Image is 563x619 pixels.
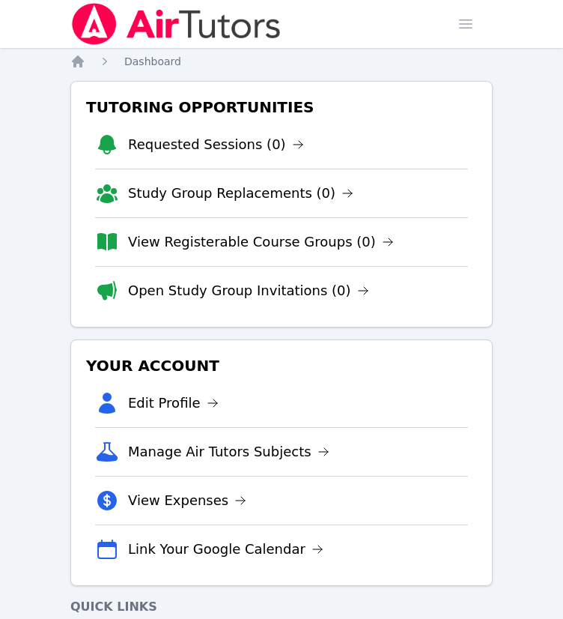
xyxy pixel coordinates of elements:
nav: Breadcrumb [70,54,493,69]
h3: Tutoring Opportunities [83,94,480,121]
a: Open Study Group Invitations (0) [128,280,369,301]
a: Requested Sessions (0) [128,134,304,155]
a: View Registerable Course Groups (0) [128,232,394,253]
a: View Expenses [128,490,246,511]
h3: Your Account [83,352,480,379]
a: Study Group Replacements (0) [128,183,353,204]
img: Air Tutors [70,3,282,45]
a: Manage Air Tutors Subjects [128,441,329,462]
a: Link Your Google Calendar [128,539,323,560]
a: Edit Profile [128,393,219,414]
h4: Quick Links [70,598,493,616]
span: Dashboard [124,55,181,67]
a: Dashboard [124,54,181,69]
